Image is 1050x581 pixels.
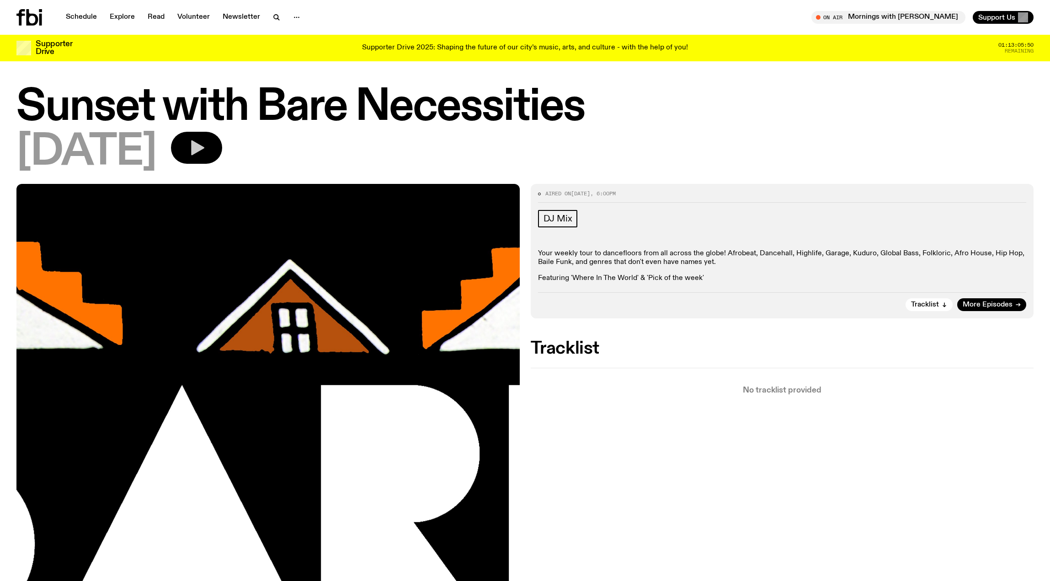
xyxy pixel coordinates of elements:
button: Tracklist [906,298,953,311]
a: Explore [104,11,140,24]
a: Newsletter [217,11,266,24]
button: Support Us [973,11,1034,24]
span: DJ Mix [544,214,572,224]
span: More Episodes [963,301,1013,308]
p: Featuring 'Where In The World' & 'Pick of the week' [538,274,1027,283]
span: 01:13:05:50 [998,43,1034,48]
span: [DATE] [16,132,156,173]
button: On AirMornings with [PERSON_NAME] [811,11,965,24]
span: , 6:00pm [590,190,616,197]
a: Read [142,11,170,24]
a: Volunteer [172,11,215,24]
p: No tracklist provided [531,387,1034,394]
p: Supporter Drive 2025: Shaping the future of our city’s music, arts, and culture - with the help o... [362,44,688,52]
span: Aired on [545,190,571,197]
span: Tracklist [911,301,939,308]
h3: Supporter Drive [36,40,72,56]
a: More Episodes [957,298,1026,311]
a: DJ Mix [538,210,578,227]
span: [DATE] [571,190,590,197]
p: Your weekly tour to dancefloors from all across the globe! Afrobeat, Dancehall, Highlife, Garage,... [538,249,1027,267]
h1: Sunset with Bare Necessities [16,87,1034,128]
span: Support Us [978,13,1015,22]
a: Schedule [60,11,102,24]
h2: Tracklist [531,340,1034,357]
span: Remaining [1005,48,1034,54]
